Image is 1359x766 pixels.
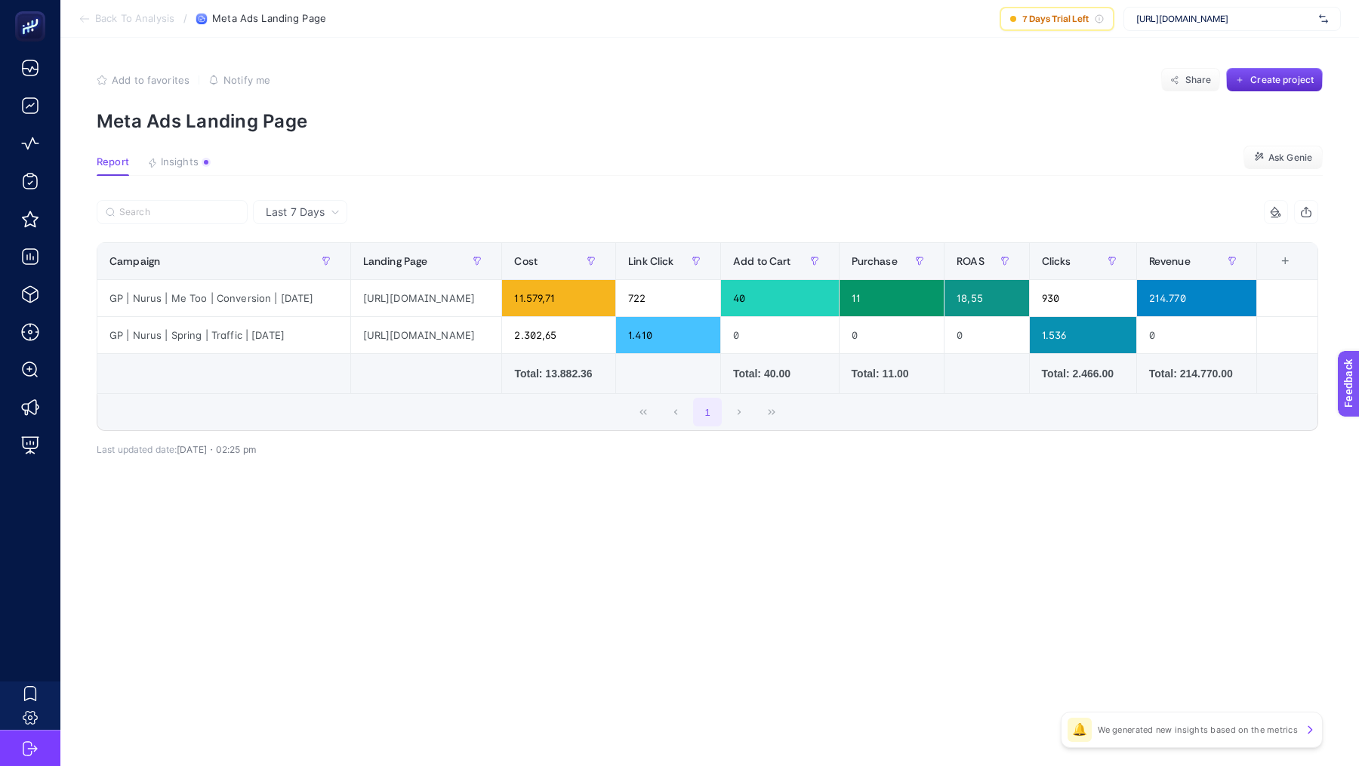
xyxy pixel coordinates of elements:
span: Meta Ads Landing Page [212,13,326,25]
div: Total: 11.00 [852,366,932,381]
span: Last 7 Days [266,205,325,220]
div: 2.302,65 [502,317,615,353]
span: [URL][DOMAIN_NAME] [1136,13,1313,25]
span: [DATE]・02:25 pm [177,444,256,455]
div: GP | Nurus | Spring | Traffic | [DATE] [97,317,350,353]
div: 0 [840,317,945,353]
div: 1.536 [1030,317,1136,353]
div: Total: 214.770.00 [1149,366,1244,381]
span: Report [97,156,129,168]
span: Cost [514,255,538,267]
span: Back To Analysis [95,13,174,25]
button: Create project [1226,68,1323,92]
button: 1 [693,398,722,426]
span: Notify me [223,74,270,86]
div: 18,55 [945,280,1028,316]
div: GP | Nurus | Me Too | Conversion | [DATE] [97,280,350,316]
span: Share [1185,74,1212,86]
div: 40 [721,280,839,316]
div: [URL][DOMAIN_NAME] [351,317,502,353]
span: Insights [161,156,199,168]
span: Link Click [628,255,673,267]
div: 930 [1030,280,1136,316]
button: Ask Genie [1243,146,1323,170]
span: Create project [1250,74,1314,86]
span: / [183,12,187,24]
div: Total: 2.466.00 [1042,366,1124,381]
span: Campaign [109,255,160,267]
span: Add to favorites [112,74,190,86]
span: ROAS [957,255,985,267]
div: 11.579,71 [502,280,615,316]
div: + [1271,255,1299,267]
div: 1.410 [616,317,720,353]
input: Search [119,207,239,218]
div: Total: 13.882.36 [514,366,603,381]
span: Revenue [1149,255,1191,267]
button: Add to favorites [97,74,190,86]
button: Share [1161,68,1220,92]
div: 722 [616,280,720,316]
p: Meta Ads Landing Page [97,110,1323,132]
div: 0 [945,317,1028,353]
span: Purchase [852,255,898,267]
div: 0 [721,317,839,353]
span: Clicks [1042,255,1071,267]
div: 11 [840,280,945,316]
span: Ask Genie [1268,152,1312,164]
span: Landing Page [363,255,428,267]
span: 7 Days Trial Left [1022,13,1089,25]
div: [URL][DOMAIN_NAME] [351,280,502,316]
div: 9 items selected [1269,255,1281,288]
div: Total: 40.00 [733,366,827,381]
div: Last 7 Days [97,224,1318,455]
span: Feedback [9,5,57,17]
div: 0 [1137,317,1256,353]
span: Add to Cart [733,255,791,267]
div: 214.770 [1137,280,1256,316]
span: Last updated date: [97,444,177,455]
button: Notify me [208,74,270,86]
img: svg%3e [1319,11,1328,26]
